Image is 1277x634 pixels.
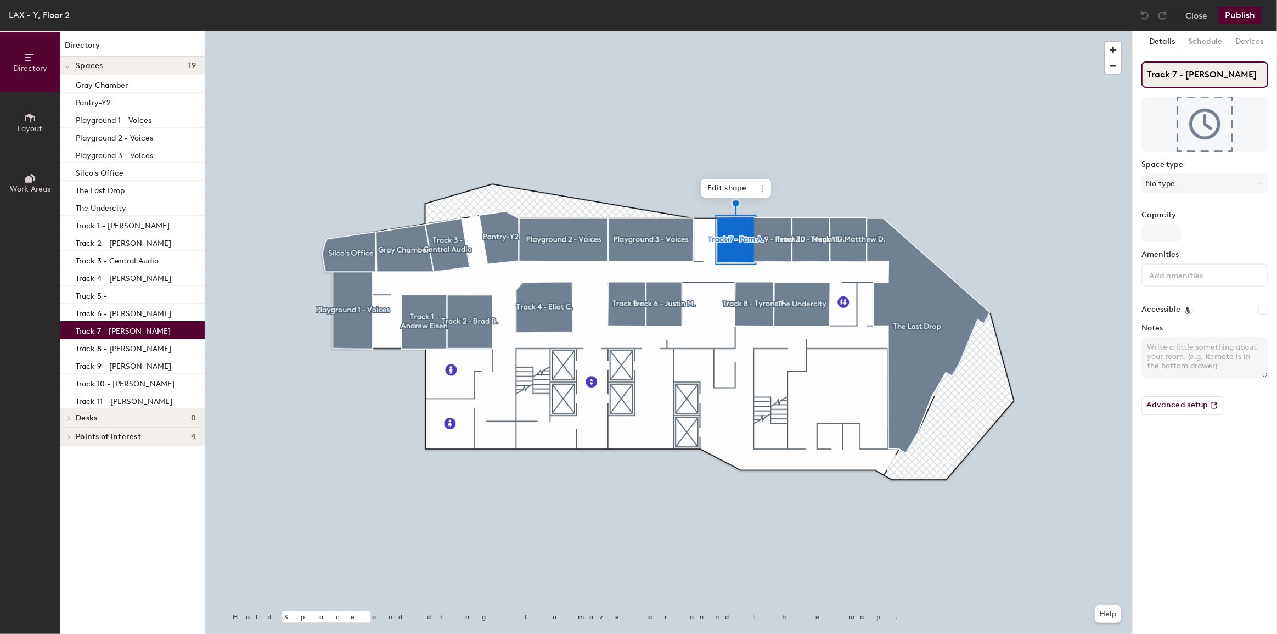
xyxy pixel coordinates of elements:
[76,95,111,108] p: Pantry-Y2
[76,414,97,423] span: Desks
[13,64,47,73] span: Directory
[76,394,172,406] p: Track 11 - [PERSON_NAME]
[76,165,123,178] p: Silco's Office
[76,218,170,231] p: Track 1 - [PERSON_NAME]
[18,124,43,133] span: Layout
[1141,324,1268,333] label: Notes
[76,77,128,90] p: Gray Chamber
[76,376,175,389] p: Track 10 - [PERSON_NAME]
[76,61,103,70] span: Spaces
[701,179,753,198] span: Edit shape
[1141,305,1180,314] label: Accessible
[188,61,196,70] span: 19
[191,433,196,441] span: 4
[76,271,171,283] p: Track 4 - [PERSON_NAME]
[60,40,205,57] h1: Directory
[1139,10,1150,21] img: Undo
[76,358,171,371] p: Track 9 - [PERSON_NAME]
[9,8,70,22] div: LAX - Y, Floor 2
[1182,31,1229,53] button: Schedule
[76,113,151,125] p: Playground 1 - Voices
[1141,160,1268,169] label: Space type
[1141,97,1268,152] img: The space named Track 7 - Pam A.
[76,288,107,301] p: Track 5 -
[1229,31,1270,53] button: Devices
[1141,250,1268,259] label: Amenities
[1141,396,1224,415] button: Advanced setup
[76,306,171,318] p: Track 6 - [PERSON_NAME]
[1157,10,1168,21] img: Redo
[76,200,126,213] p: The Undercity
[1141,173,1268,193] button: No type
[76,130,153,143] p: Playground 2 - Voices
[76,235,171,248] p: Track 2 - [PERSON_NAME]
[1141,211,1268,220] label: Capacity
[76,148,153,160] p: Playground 3 - Voices
[76,253,159,266] p: Track 3 - Central Audio
[1147,268,1246,281] input: Add amenities
[1095,605,1121,623] button: Help
[10,184,50,194] span: Work Areas
[76,183,125,195] p: The Last Drop
[76,433,141,441] span: Points of interest
[76,323,171,336] p: Track 7 - [PERSON_NAME]
[1143,31,1182,53] button: Details
[1218,7,1262,24] button: Publish
[191,414,196,423] span: 0
[1185,7,1207,24] button: Close
[76,341,171,354] p: Track 8 - [PERSON_NAME]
